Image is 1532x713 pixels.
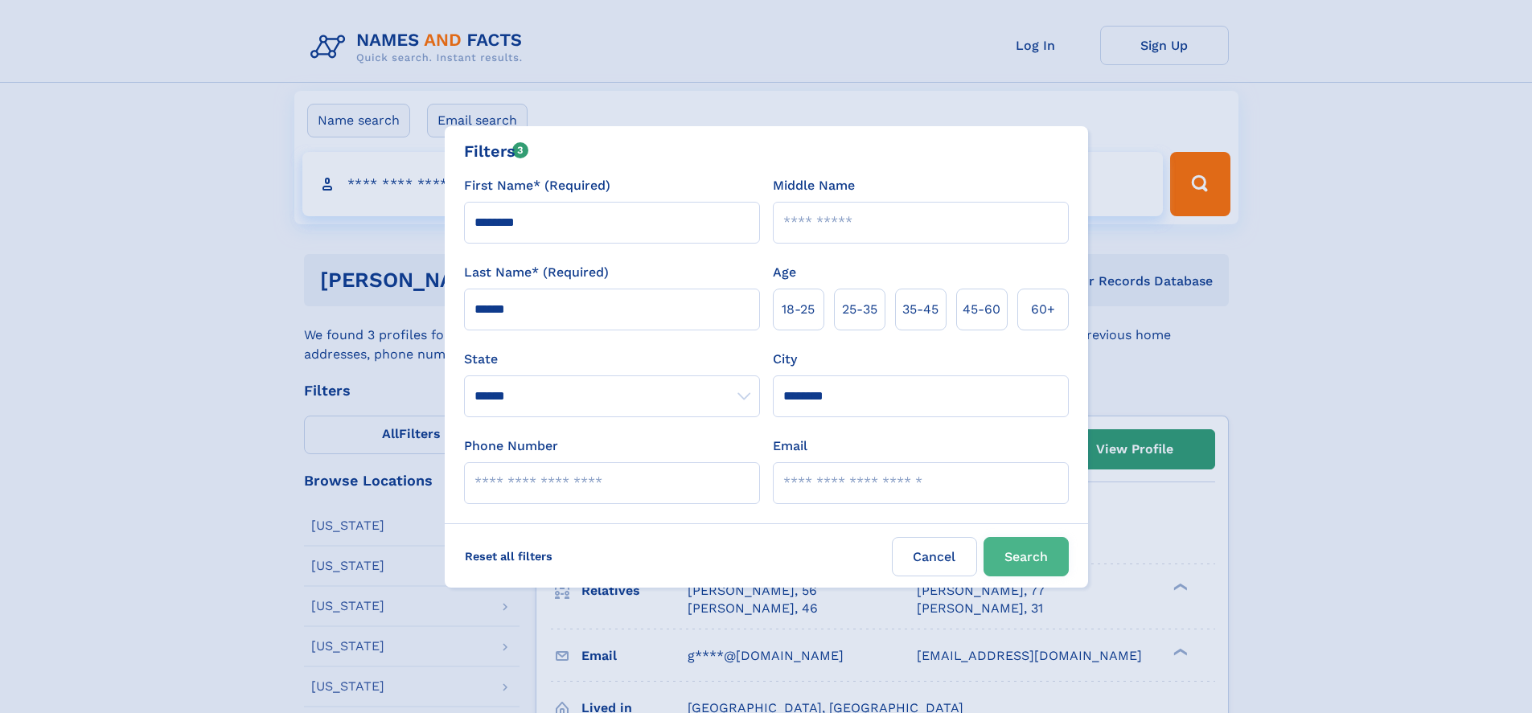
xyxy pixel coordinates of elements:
[963,300,1000,319] span: 45‑60
[464,436,558,456] label: Phone Number
[464,350,760,369] label: State
[464,139,529,163] div: Filters
[892,537,977,576] label: Cancel
[773,350,797,369] label: City
[782,300,815,319] span: 18‑25
[773,263,796,282] label: Age
[842,300,877,319] span: 25‑35
[1031,300,1055,319] span: 60+
[984,537,1069,576] button: Search
[464,176,610,195] label: First Name* (Required)
[773,436,807,456] label: Email
[454,537,563,576] label: Reset all filters
[464,263,609,282] label: Last Name* (Required)
[902,300,939,319] span: 35‑45
[773,176,855,195] label: Middle Name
